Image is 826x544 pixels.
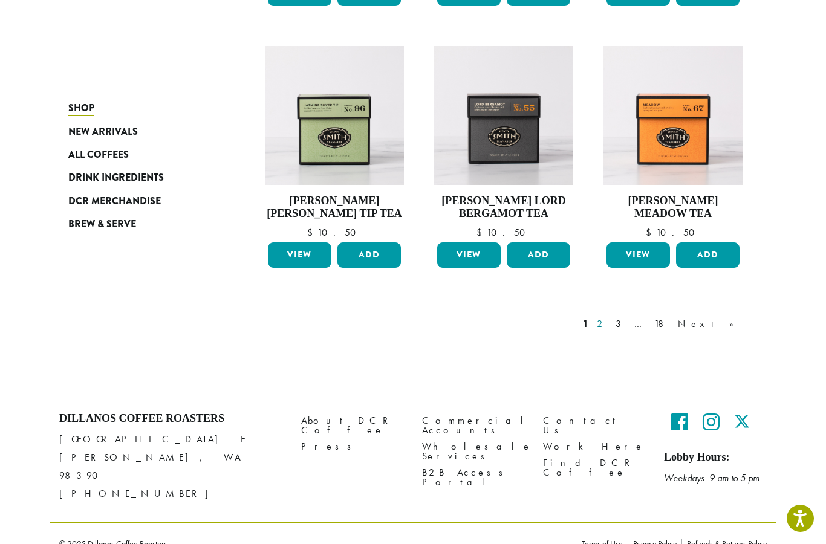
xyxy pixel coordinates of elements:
span: Drink Ingredients [68,170,164,186]
a: Commercial Accounts [422,412,525,438]
a: 3 [613,317,628,331]
span: DCR Merchandise [68,194,161,209]
a: DCR Merchandise [68,190,213,213]
a: Find DCR Coffee [543,455,646,481]
a: Press [301,438,404,455]
em: Weekdays 9 am to 5 pm [664,471,759,484]
bdi: 10.50 [476,226,531,239]
img: Meadow-Signature-Herbal-Carton-2023.jpg [603,46,743,185]
a: 2 [594,317,610,331]
a: About DCR Coffee [301,412,404,438]
span: New Arrivals [68,125,138,140]
span: $ [307,226,317,239]
a: Brew & Serve [68,213,213,236]
a: … [632,317,648,331]
span: All Coffees [68,147,129,163]
a: Next » [675,317,745,331]
a: New Arrivals [68,120,213,143]
a: 18 [652,317,672,331]
a: [PERSON_NAME] Lord Bergamot Tea $10.50 [434,46,573,238]
a: [PERSON_NAME] [PERSON_NAME] Tip Tea $10.50 [265,46,404,238]
h5: Lobby Hours: [664,451,767,464]
a: View [606,242,670,268]
a: View [437,242,501,268]
span: $ [476,226,487,239]
a: B2B Access Portal [422,464,525,490]
a: Drink Ingredients [68,166,213,189]
img: Jasmine-Silver-Tip-Signature-Green-Carton-2023.jpg [265,46,404,185]
a: [PERSON_NAME] Meadow Tea $10.50 [603,46,743,238]
a: 1 [580,317,591,331]
span: Shop [68,101,94,116]
a: Work Here [543,438,646,455]
span: Brew & Serve [68,217,136,232]
button: Add [337,242,401,268]
button: Add [676,242,740,268]
bdi: 10.50 [646,226,700,239]
a: Wholesale Services [422,438,525,464]
h4: [PERSON_NAME] [PERSON_NAME] Tip Tea [265,195,404,221]
img: Lord-Bergamot-Signature-Black-Carton-2023-1.jpg [434,46,573,185]
bdi: 10.50 [307,226,362,239]
h4: Dillanos Coffee Roasters [59,412,283,426]
h4: [PERSON_NAME] Lord Bergamot Tea [434,195,573,221]
h4: [PERSON_NAME] Meadow Tea [603,195,743,221]
a: Contact Us [543,412,646,438]
p: [GEOGRAPHIC_DATA] E [PERSON_NAME], WA 98390 [PHONE_NUMBER] [59,430,283,503]
a: View [268,242,331,268]
a: All Coffees [68,143,213,166]
a: Shop [68,97,213,120]
span: $ [646,226,656,239]
button: Add [507,242,570,268]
